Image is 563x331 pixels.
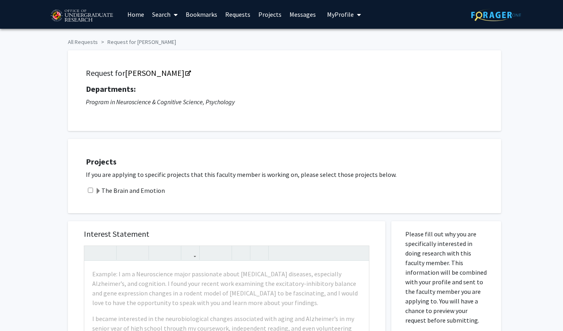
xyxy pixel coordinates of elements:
[86,157,117,166] strong: Projects
[221,0,254,28] a: Requests
[252,246,266,260] button: Insert horizontal rule
[165,246,179,260] button: Subscript
[86,246,100,260] button: Undo (Ctrl + Z)
[216,246,230,260] button: Ordered list
[86,68,483,78] h5: Request for
[353,246,367,260] button: Fullscreen
[133,246,147,260] button: Emphasis (Ctrl + I)
[92,269,361,307] p: Example: I am a Neuroscience major passionate about [MEDICAL_DATA] diseases, especially Alzheimer...
[86,84,136,94] strong: Departments:
[6,295,34,325] iframe: Chat
[202,246,216,260] button: Unordered list
[123,0,148,28] a: Home
[119,246,133,260] button: Strong (Ctrl + B)
[86,98,235,106] i: Program in Neuroscience & Cognitive Science, Psychology
[285,0,320,28] a: Messages
[86,170,493,179] p: If you are applying to specific projects that this faculty member is working on, please select th...
[183,246,197,260] button: Link
[68,38,98,46] a: All Requests
[100,246,114,260] button: Redo (Ctrl + Y)
[68,35,495,46] ol: breadcrumb
[84,229,369,239] h5: Interest Statement
[234,246,248,260] button: Remove format
[471,9,521,21] img: ForagerOne Logo
[98,38,176,46] li: Request for [PERSON_NAME]
[148,0,182,28] a: Search
[254,0,285,28] a: Projects
[48,6,115,26] img: University of Maryland Logo
[125,68,190,78] a: Opens in a new tab
[182,0,221,28] a: Bookmarks
[151,246,165,260] button: Superscript
[95,186,165,195] label: The Brain and Emotion
[327,10,354,18] span: My Profile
